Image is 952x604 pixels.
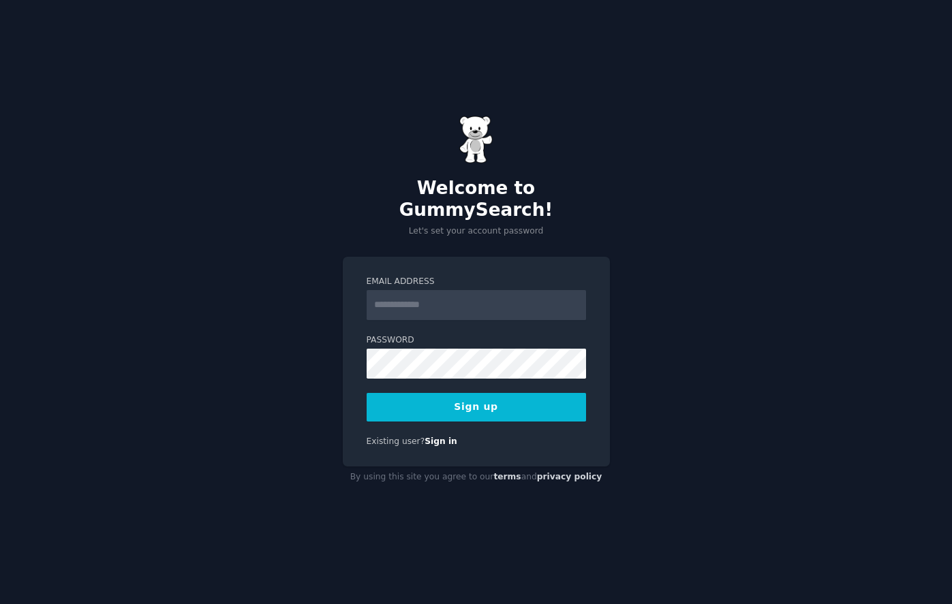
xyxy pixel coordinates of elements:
[537,472,602,481] a: privacy policy
[367,393,586,422] button: Sign up
[367,334,586,347] label: Password
[425,436,457,446] a: Sign in
[367,276,586,288] label: Email Address
[367,436,425,446] span: Existing user?
[459,116,493,163] img: Gummy Bear
[343,225,610,238] p: Let's set your account password
[343,178,610,221] h2: Welcome to GummySearch!
[343,466,610,488] div: By using this site you agree to our and
[493,472,521,481] a: terms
